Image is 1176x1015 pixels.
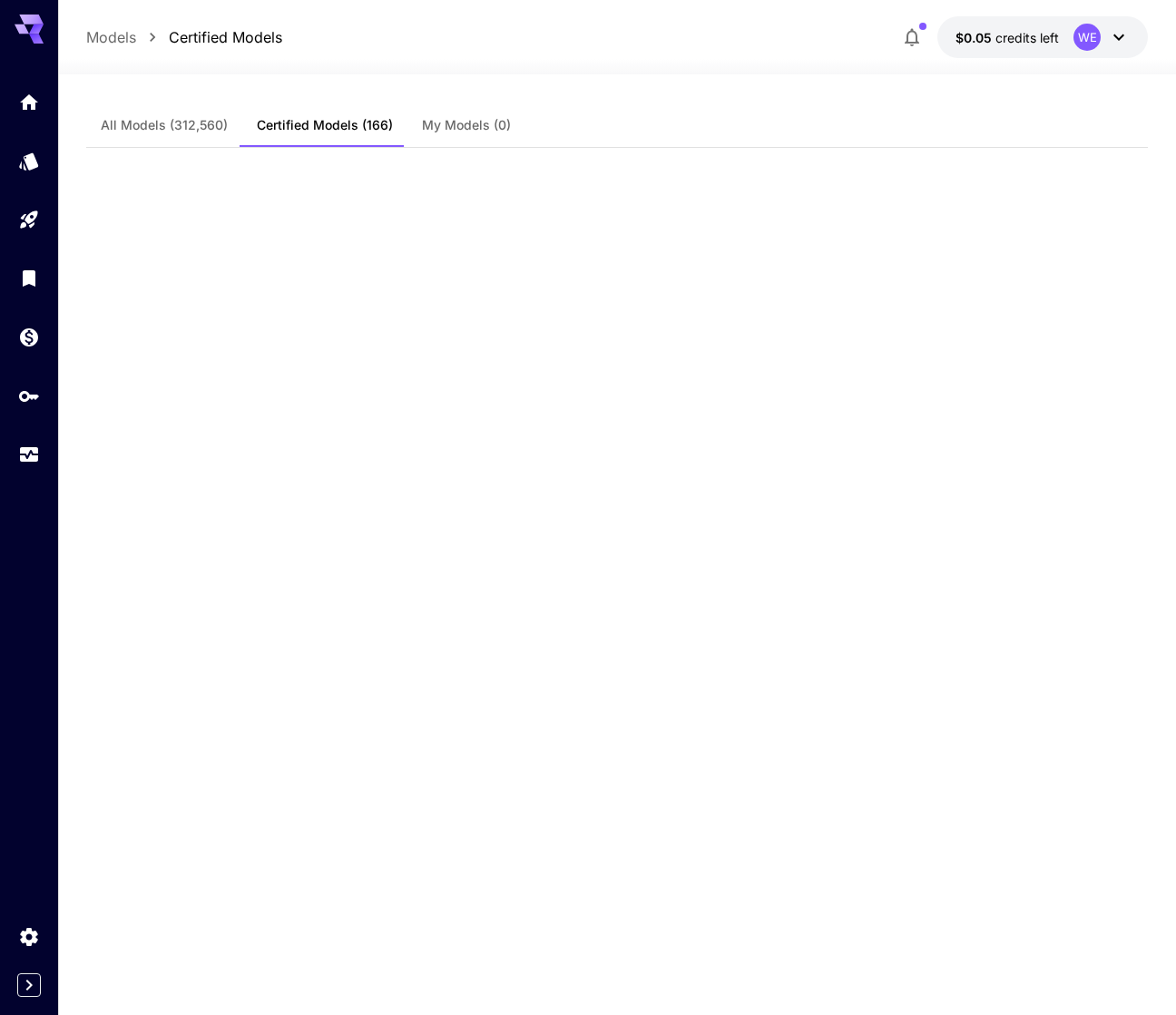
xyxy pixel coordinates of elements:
div: Models [18,150,40,172]
span: credits left [995,30,1059,45]
a: Certified Models [169,26,282,48]
div: Playground [18,209,40,231]
div: $0.05 [955,28,1059,47]
span: All Models (312,560) [101,117,228,133]
div: Settings [18,925,40,948]
div: Home [18,91,40,113]
div: Usage [18,444,40,466]
button: Expand sidebar [17,973,41,997]
nav: breadcrumb [86,26,282,48]
div: Wallet [18,326,40,348]
span: My Models (0) [422,117,511,133]
div: WE [1073,24,1101,51]
span: Certified Models (166) [257,117,393,133]
div: Library [18,267,40,289]
span: $0.05 [955,30,995,45]
button: $0.05WE [937,16,1148,58]
div: API Keys [18,385,40,407]
a: Models [86,26,136,48]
